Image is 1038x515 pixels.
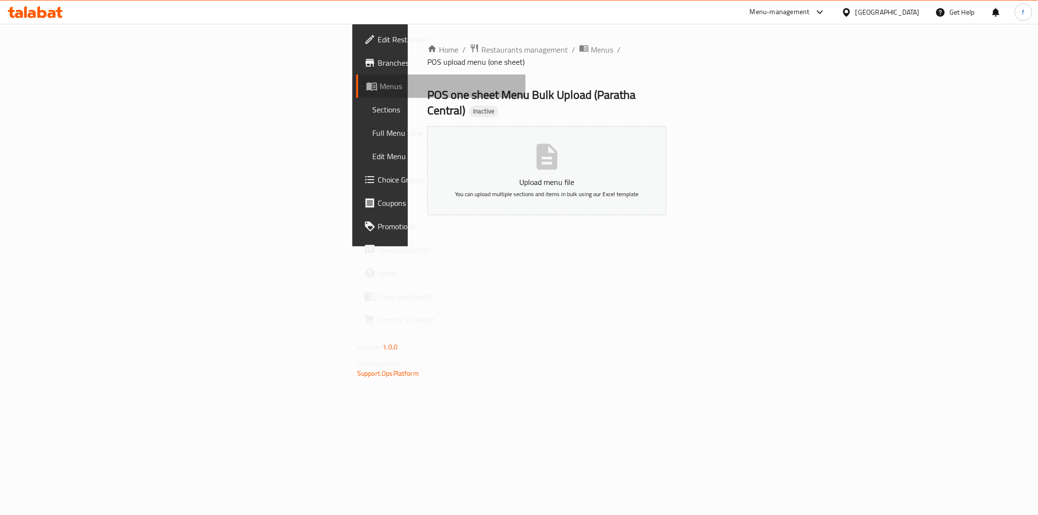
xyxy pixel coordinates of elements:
[591,44,613,55] span: Menus
[427,126,666,215] button: Upload menu fileYou can upload multiple sections and items in bulk using our Excel template
[378,291,518,302] span: Coverage Report
[378,34,518,45] span: Edit Restaurant
[455,188,638,200] span: You can upload multiple sections and items in bulk using our Excel template
[356,261,526,285] a: Upsell
[378,57,518,69] span: Branches
[356,51,526,74] a: Branches
[364,145,526,168] a: Edit Menu
[356,168,526,191] a: Choice Groups
[364,98,526,121] a: Sections
[1022,7,1024,18] span: f
[357,341,381,353] span: Version:
[356,308,526,331] a: Grocery Checklist
[427,84,636,121] span: POS one sheet Menu Bulk Upload ( Paratha Central )
[427,43,666,68] nav: breadcrumb
[378,197,518,209] span: Coupons
[382,341,398,353] span: 1.0.0
[378,174,518,185] span: Choice Groups
[856,7,920,18] div: [GEOGRAPHIC_DATA]
[356,215,526,238] a: Promotions
[378,267,518,279] span: Upsell
[378,244,518,256] span: Menu disclaimer
[378,314,518,326] span: Grocery Checklist
[356,285,526,308] a: Coverage Report
[356,238,526,261] a: Menu disclaimer
[356,191,526,215] a: Coupons
[378,221,518,232] span: Promotions
[357,367,419,380] a: Support.OpsPlatform
[357,357,402,370] span: Get support on:
[442,176,651,188] p: Upload menu file
[579,43,613,56] a: Menus
[372,104,518,115] span: Sections
[356,28,526,51] a: Edit Restaurant
[372,150,518,162] span: Edit Menu
[572,44,575,55] li: /
[372,127,518,139] span: Full Menu View
[356,74,526,98] a: Menus
[364,121,526,145] a: Full Menu View
[380,80,518,92] span: Menus
[617,44,620,55] li: /
[750,6,810,18] div: Menu-management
